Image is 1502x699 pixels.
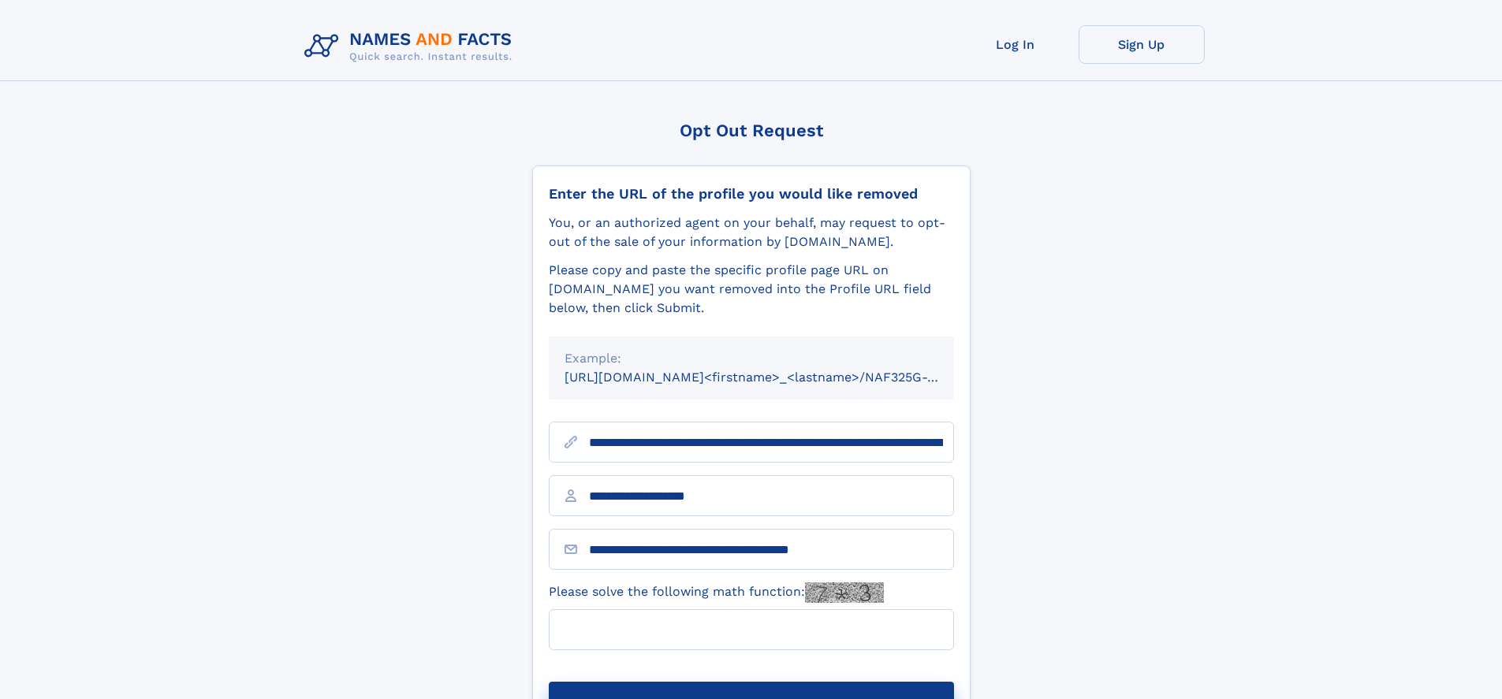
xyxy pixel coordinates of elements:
[952,25,1079,64] a: Log In
[565,370,984,385] small: [URL][DOMAIN_NAME]<firstname>_<lastname>/NAF325G-xxxxxxxx
[565,349,938,368] div: Example:
[549,582,884,603] label: Please solve the following math function:
[549,214,954,251] div: You, or an authorized agent on your behalf, may request to opt-out of the sale of your informatio...
[1079,25,1205,64] a: Sign Up
[532,121,971,140] div: Opt Out Request
[549,261,954,318] div: Please copy and paste the specific profile page URL on [DOMAIN_NAME] you want removed into the Pr...
[549,185,954,203] div: Enter the URL of the profile you would like removed
[298,25,525,68] img: Logo Names and Facts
